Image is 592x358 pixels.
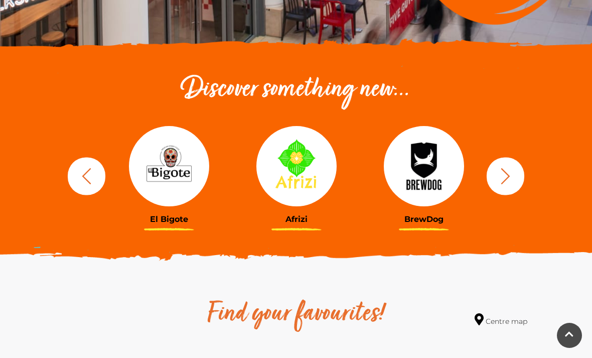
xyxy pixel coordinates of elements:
h2: Find your favourites! [143,298,449,330]
a: Afrizi [240,126,353,224]
a: Centre map [475,313,527,327]
h3: Afrizi [240,214,353,224]
a: BrewDog [368,126,480,224]
h3: El Bigote [113,214,225,224]
h3: BrewDog [368,214,480,224]
a: El Bigote [113,126,225,224]
h2: Discover something new... [63,74,529,106]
